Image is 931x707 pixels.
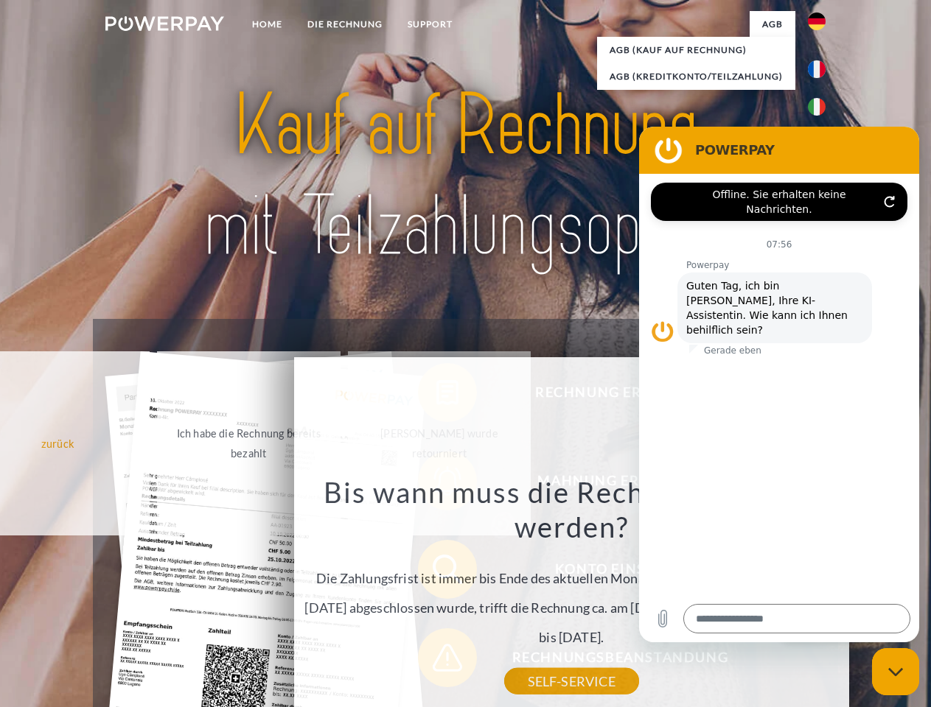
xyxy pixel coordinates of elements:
[295,11,395,38] a: DIE RECHNUNG
[166,423,332,463] div: Ich habe die Rechnung bereits bezahlt
[872,648,919,695] iframe: Schaltfläche zum Öffnen des Messaging-Fensters; Konversation läuft
[240,11,295,38] a: Home
[808,13,826,30] img: de
[105,16,224,31] img: logo-powerpay-white.svg
[808,98,826,116] img: it
[639,127,919,642] iframe: Messaging-Fenster
[141,71,790,282] img: title-powerpay_de.svg
[808,60,826,78] img: fr
[597,37,795,63] a: AGB (Kauf auf Rechnung)
[750,11,795,38] a: agb
[302,474,840,545] h3: Bis wann muss die Rechnung bezahlt werden?
[395,11,465,38] a: SUPPORT
[504,668,639,694] a: SELF-SERVICE
[597,63,795,90] a: AGB (Kreditkonto/Teilzahlung)
[302,474,840,681] div: Die Zahlungsfrist ist immer bis Ende des aktuellen Monats. Wenn die Bestellung z.B. am [DATE] abg...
